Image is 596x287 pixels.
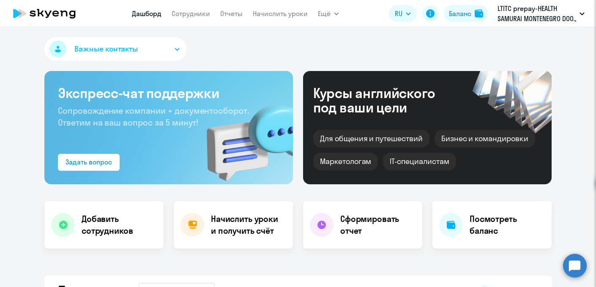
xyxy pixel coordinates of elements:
[58,154,120,171] button: Задать вопрос
[172,9,210,18] a: Сотрудники
[58,105,249,128] span: Сопровождение компании + документооборот. Ответим на ваш вопрос за 5 минут!
[318,5,339,22] button: Ещё
[253,9,308,18] a: Начислить уроки
[313,130,429,148] div: Для общения и путешествий
[449,8,471,19] div: Баланс
[211,213,284,237] h4: Начислить уроки и получить счёт
[58,85,279,101] h3: Экспресс-чат поддержки
[74,44,138,55] span: Важные контакты
[220,9,243,18] a: Отчеты
[44,37,186,61] button: Важные контакты
[132,9,161,18] a: Дашборд
[435,130,535,148] div: Бизнес и командировки
[470,213,545,237] h4: Посмотреть баланс
[66,157,112,167] div: Задать вопрос
[444,5,488,22] button: Балансbalance
[395,8,402,19] span: RU
[318,8,331,19] span: Ещё
[493,3,589,24] button: LTITC prepay-HEALTH SAMURAI MONTENEGRO DOO., [PERSON_NAME], ООО
[313,86,458,115] div: Курсы английского под ваши цели
[475,9,483,18] img: balance
[498,3,576,24] p: LTITC prepay-HEALTH SAMURAI MONTENEGRO DOO., [PERSON_NAME], ООО
[194,89,293,184] img: bg-img
[389,5,417,22] button: RU
[82,213,157,237] h4: Добавить сотрудников
[383,153,456,170] div: IT-специалистам
[313,153,378,170] div: Маркетологам
[340,213,416,237] h4: Сформировать отчет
